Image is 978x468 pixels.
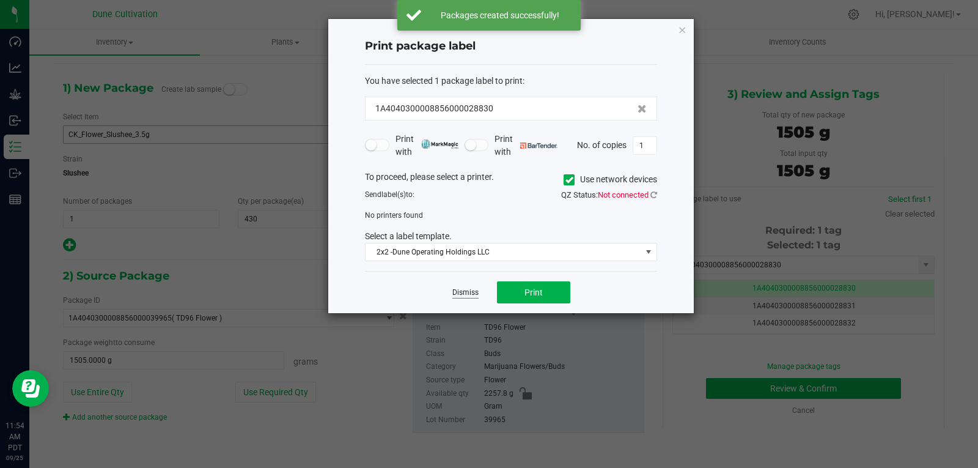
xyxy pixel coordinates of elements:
img: bartender.png [520,143,557,149]
iframe: Resource center [12,370,49,407]
span: QZ Status: [561,190,657,199]
span: Not connected [598,190,649,199]
a: Dismiss [452,288,479,298]
button: Print [497,281,570,303]
span: No printers found [365,211,423,220]
span: You have selected 1 package label to print [365,76,523,86]
span: No. of copies [577,139,627,149]
label: Use network devices [564,173,657,186]
div: Packages created successfully! [428,9,572,21]
h4: Print package label [365,39,657,54]
span: Send to: [365,190,414,199]
span: 2x2 -Dune Operating Holdings LLC [366,243,641,261]
span: Print with [495,133,557,158]
span: Print [524,288,543,297]
span: label(s) [381,190,406,199]
div: Select a label template. [356,230,666,243]
span: 1A4040300008856000028830 [375,102,493,115]
div: To proceed, please select a printer. [356,171,666,189]
span: Print with [395,133,458,158]
img: mark_magic_cybra.png [421,139,458,149]
div: : [365,75,657,87]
